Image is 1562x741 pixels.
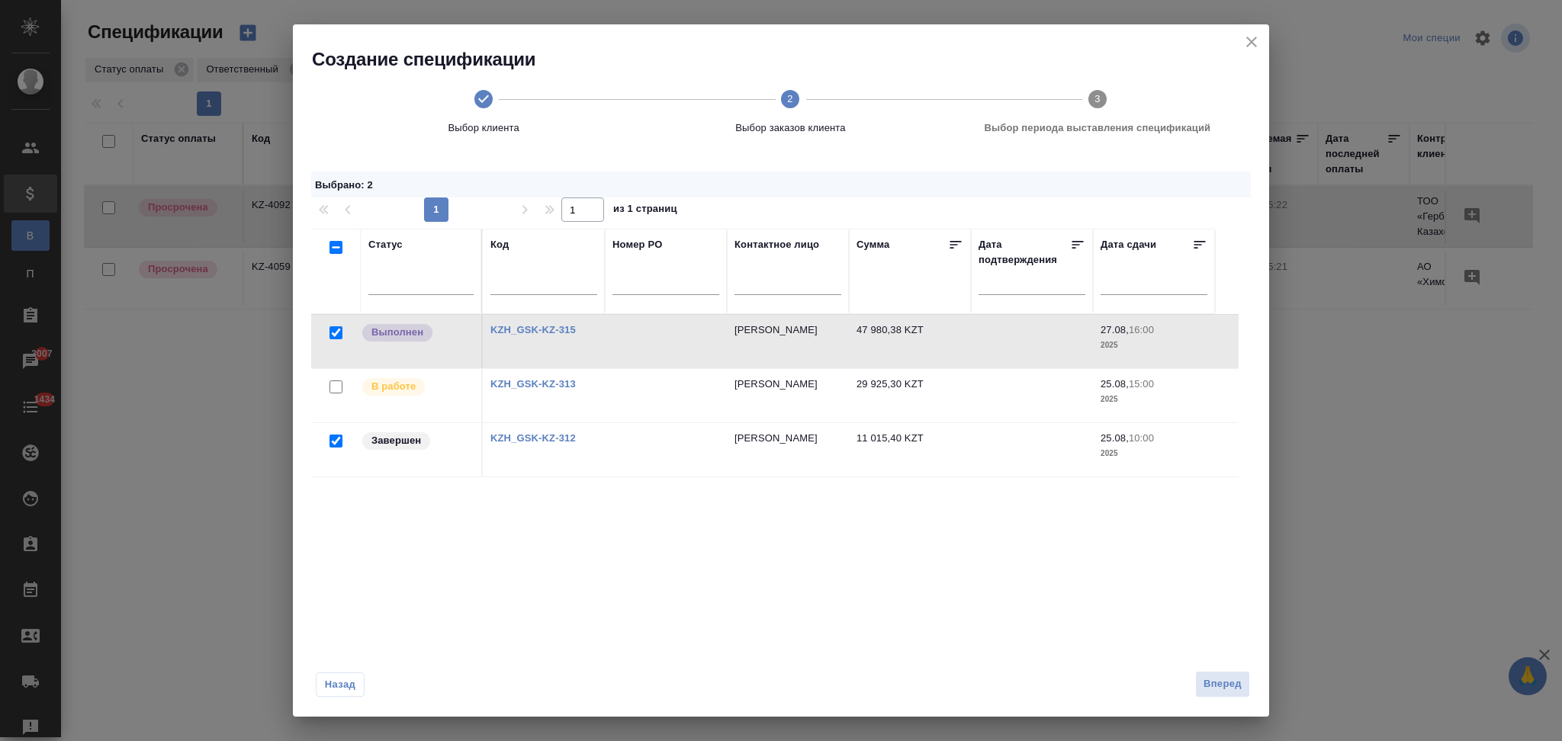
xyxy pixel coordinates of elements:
[857,237,889,257] div: Сумма
[490,324,576,335] a: KZH_GSK-KZ-315
[612,237,662,252] div: Номер PO
[1094,93,1100,104] text: 3
[1101,392,1207,407] p: 2025
[368,237,403,252] div: Статус
[613,200,677,222] span: из 1 страниц
[1101,432,1129,444] p: 25.08,
[1101,324,1129,335] p: 27.08,
[1101,446,1207,461] p: 2025
[324,677,356,692] span: Назад
[734,237,819,252] div: Контактное лицо
[1195,671,1250,698] button: Вперед
[1101,338,1207,353] p: 2025
[979,237,1070,268] div: Дата подтверждения
[490,432,576,444] a: KZH_GSK-KZ-312
[371,325,423,340] p: Выполнен
[849,423,971,476] td: 11 015,40 KZT
[788,93,793,104] text: 2
[1240,30,1263,53] button: close
[1101,378,1129,390] p: 25.08,
[336,120,631,136] span: Выбор клиента
[371,379,416,394] p: В работе
[849,369,971,422] td: 29 925,30 KZT
[315,179,373,191] span: Выбрано : 2
[727,423,849,476] td: [PERSON_NAME]
[727,369,849,422] td: [PERSON_NAME]
[490,237,509,252] div: Код
[371,433,421,448] p: Завершен
[1101,237,1156,257] div: Дата сдачи
[727,315,849,368] td: [PERSON_NAME]
[1204,675,1242,693] span: Вперед
[1129,324,1154,335] p: 16:00
[849,315,971,368] td: 47 980,38 KZT
[312,47,1269,72] h2: Создание спецификации
[1129,378,1154,390] p: 15:00
[1129,432,1154,444] p: 10:00
[316,672,365,697] button: Назад
[490,378,576,390] a: KZH_GSK-KZ-313
[643,120,937,136] span: Выбор заказов клиента
[950,120,1245,136] span: Выбор периода выставления спецификаций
